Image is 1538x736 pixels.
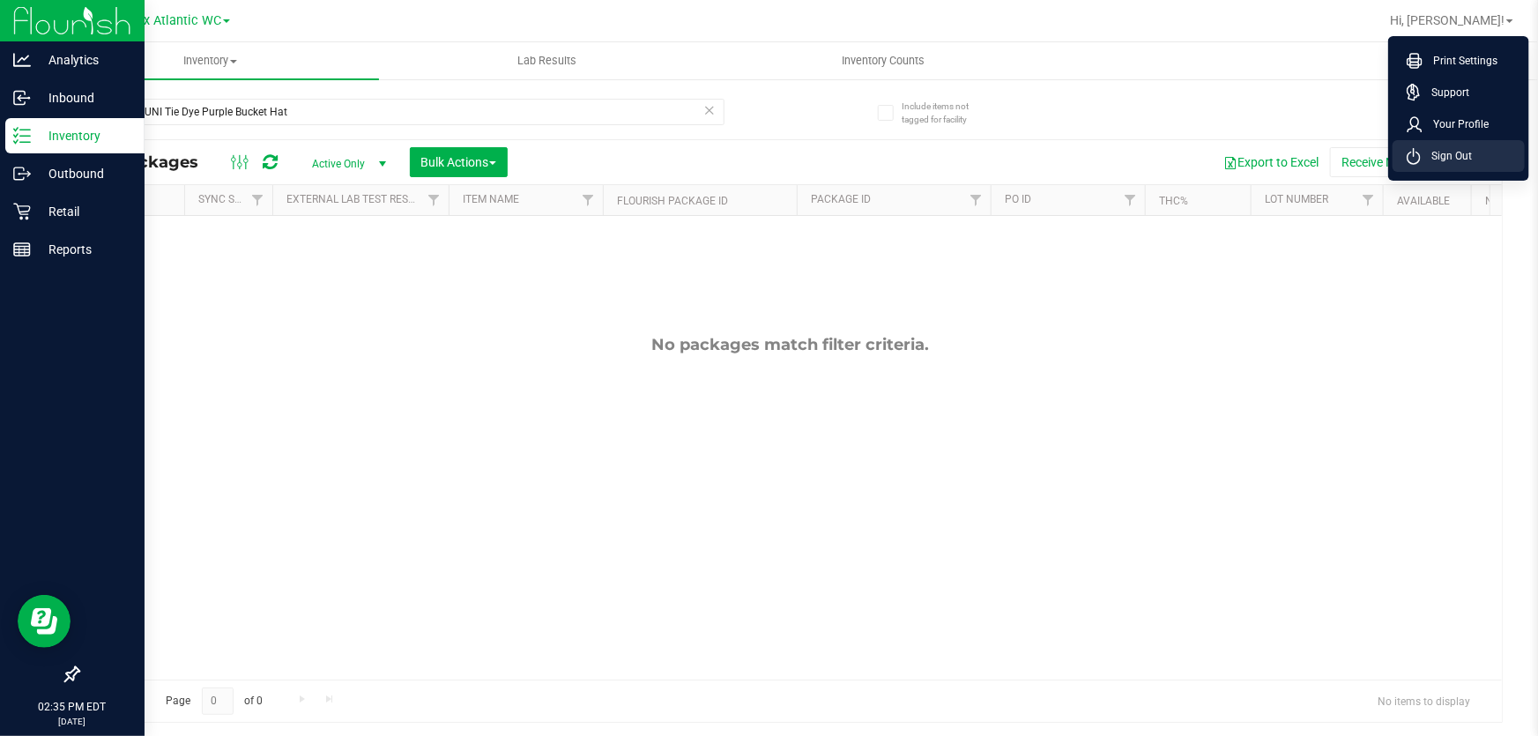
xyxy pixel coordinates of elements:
[410,147,508,177] button: Bulk Actions
[31,125,137,146] p: Inventory
[13,165,31,182] inline-svg: Outbound
[18,595,71,648] iframe: Resource center
[31,239,137,260] p: Reports
[1423,115,1489,133] span: Your Profile
[494,53,600,69] span: Lab Results
[1397,195,1450,207] a: Available
[420,185,449,215] a: Filter
[703,99,716,122] span: Clear
[902,100,990,126] span: Include items not tagged for facility
[8,715,137,728] p: [DATE]
[1354,185,1383,215] a: Filter
[1407,84,1518,101] a: Support
[1423,52,1497,70] span: Print Settings
[1265,193,1328,205] a: Lot Number
[151,688,278,715] span: Page of 0
[1393,140,1525,172] li: Sign Out
[1005,193,1031,205] a: PO ID
[13,51,31,69] inline-svg: Analytics
[13,127,31,145] inline-svg: Inventory
[1421,147,1472,165] span: Sign Out
[13,89,31,107] inline-svg: Inbound
[42,42,379,79] a: Inventory
[31,87,137,108] p: Inbound
[130,13,221,28] span: Jax Atlantic WC
[286,193,425,205] a: External Lab Test Result
[31,163,137,184] p: Outbound
[1330,147,1475,177] button: Receive Non-Cannabis
[811,193,871,205] a: Package ID
[617,195,728,207] a: Flourish Package ID
[716,42,1052,79] a: Inventory Counts
[78,335,1502,354] div: No packages match filter criteria.
[92,152,216,172] span: All Packages
[13,203,31,220] inline-svg: Retail
[1390,13,1505,27] span: Hi, [PERSON_NAME]!
[962,185,991,215] a: Filter
[1363,688,1484,714] span: No items to display
[8,699,137,715] p: 02:35 PM EDT
[13,241,31,258] inline-svg: Reports
[574,185,603,215] a: Filter
[31,201,137,222] p: Retail
[379,42,716,79] a: Lab Results
[78,99,724,125] input: Search Package ID, Item Name, SKU, Lot or Part Number...
[1212,147,1330,177] button: Export to Excel
[198,193,266,205] a: Sync Status
[1159,195,1188,207] a: THC%
[31,49,137,71] p: Analytics
[243,185,272,215] a: Filter
[421,155,496,169] span: Bulk Actions
[463,193,519,205] a: Item Name
[42,53,379,69] span: Inventory
[1116,185,1145,215] a: Filter
[1421,84,1469,101] span: Support
[819,53,949,69] span: Inventory Counts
